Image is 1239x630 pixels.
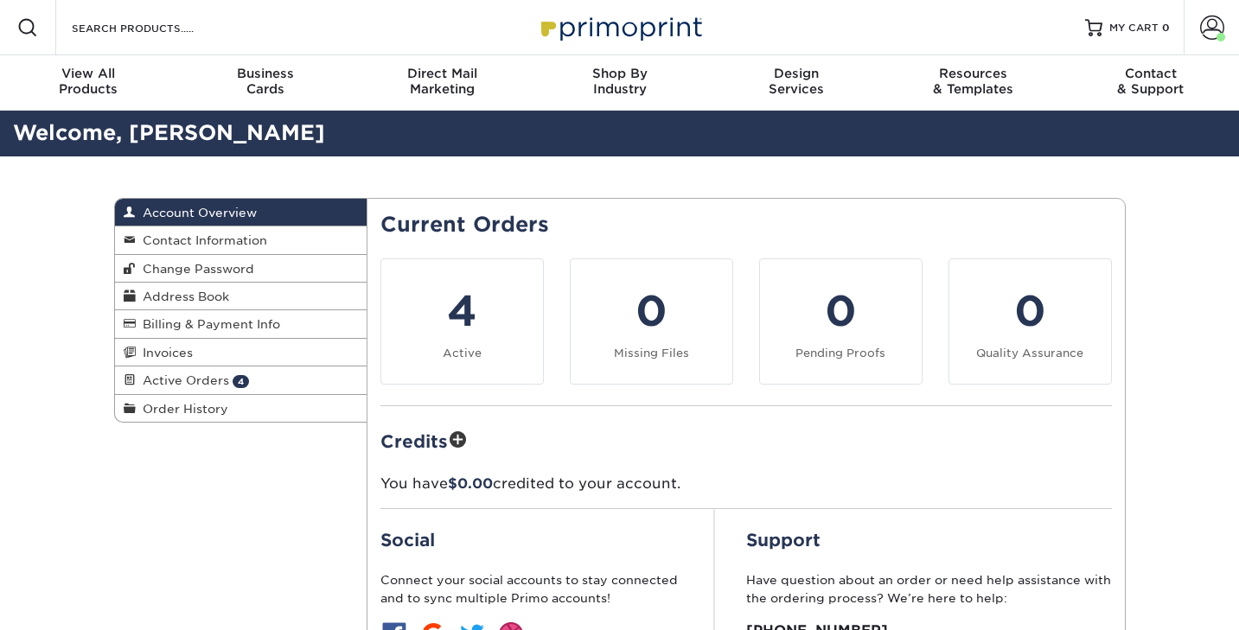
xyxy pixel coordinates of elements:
[960,280,1101,342] div: 0
[115,226,367,254] a: Contact Information
[136,346,193,360] span: Invoices
[581,280,722,342] div: 0
[531,66,708,81] span: Shop By
[354,66,531,81] span: Direct Mail
[1162,22,1170,34] span: 0
[614,347,689,360] small: Missing Files
[708,55,885,111] a: DesignServices
[136,233,267,247] span: Contact Information
[380,474,1112,494] p: You have credited to your account.
[746,571,1112,607] p: Have question about an order or need help assistance with the ordering process? We’re here to help:
[1062,66,1239,81] span: Contact
[531,55,708,111] a: Shop ByIndustry
[354,66,531,97] div: Marketing
[380,213,1112,238] h2: Current Orders
[177,55,354,111] a: BusinessCards
[948,258,1112,385] a: 0 Quality Assurance
[795,347,885,360] small: Pending Proofs
[885,66,1063,97] div: & Templates
[380,530,683,550] h2: Social
[448,475,493,492] span: $0.00
[115,199,367,226] a: Account Overview
[136,290,229,303] span: Address Book
[1062,55,1239,111] a: Contact& Support
[115,310,367,338] a: Billing & Payment Info
[885,66,1063,81] span: Resources
[136,317,280,331] span: Billing & Payment Info
[177,66,354,81] span: Business
[770,280,911,342] div: 0
[115,255,367,283] a: Change Password
[70,17,239,38] input: SEARCH PRODUCTS.....
[177,66,354,97] div: Cards
[380,258,544,385] a: 4 Active
[136,206,257,220] span: Account Overview
[115,395,367,422] a: Order History
[136,402,228,416] span: Order History
[1109,21,1159,35] span: MY CART
[136,373,229,387] span: Active Orders
[115,339,367,366] a: Invoices
[354,55,531,111] a: Direct MailMarketing
[531,66,708,97] div: Industry
[380,427,1112,454] h2: Credits
[380,571,683,607] p: Connect your social accounts to stay connected and to sync multiple Primo accounts!
[115,283,367,310] a: Address Book
[115,366,367,394] a: Active Orders 4
[746,530,1112,550] h2: Support
[570,258,733,385] a: 0 Missing Files
[233,375,249,388] span: 4
[533,9,706,46] img: Primoprint
[443,347,482,360] small: Active
[1062,66,1239,97] div: & Support
[976,347,1083,360] small: Quality Assurance
[759,258,923,385] a: 0 Pending Proofs
[392,280,533,342] div: 4
[136,262,254,276] span: Change Password
[708,66,885,97] div: Services
[885,55,1063,111] a: Resources& Templates
[708,66,885,81] span: Design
